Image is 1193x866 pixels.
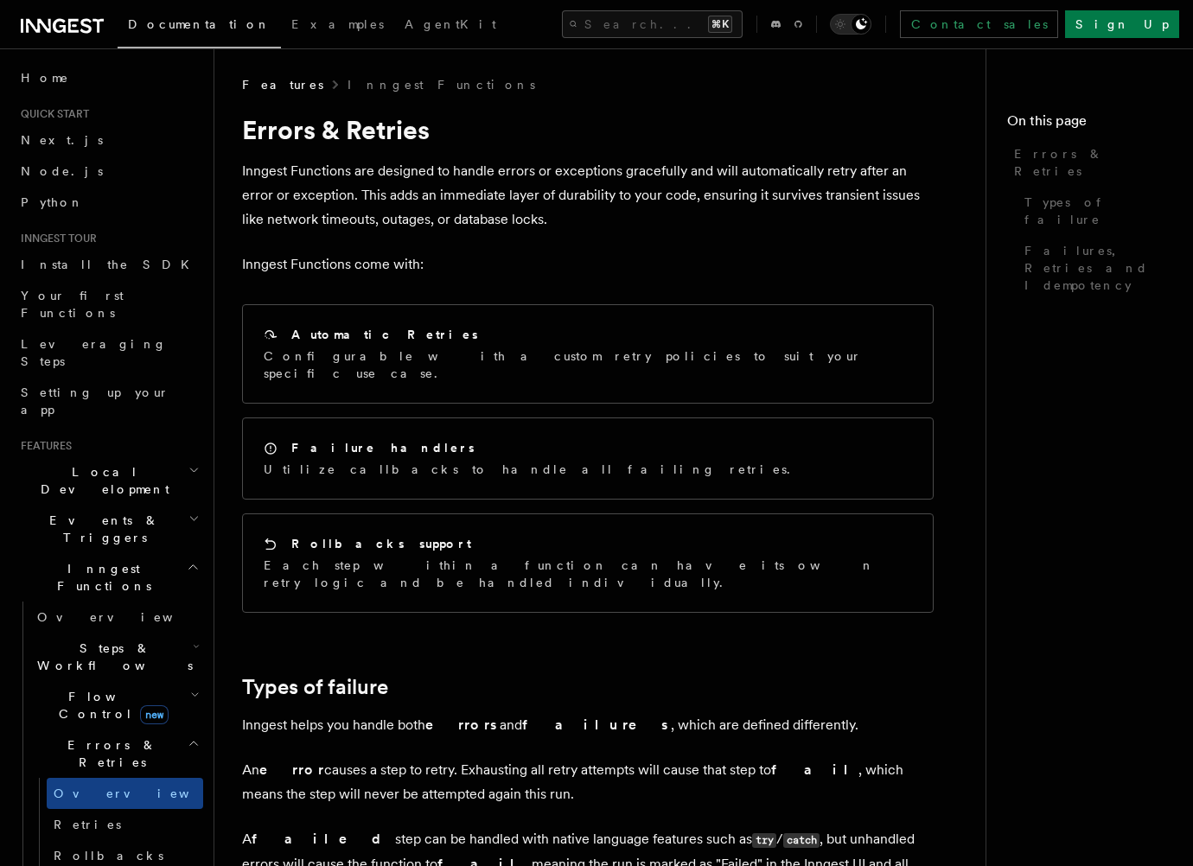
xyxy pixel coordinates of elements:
span: Documentation [128,17,271,31]
p: Inngest Functions are designed to handle errors or exceptions gracefully and will automatically r... [242,159,934,232]
button: Toggle dark mode [830,14,871,35]
p: Inngest helps you handle both and , which are defined differently. [242,713,934,737]
p: Utilize callbacks to handle all failing retries. [264,461,801,478]
h1: Errors & Retries [242,114,934,145]
span: Failures, Retries and Idempotency [1024,242,1172,294]
span: Node.js [21,164,103,178]
a: Sign Up [1065,10,1179,38]
span: AgentKit [405,17,496,31]
span: Setting up your app [21,385,169,417]
a: Overview [47,778,203,809]
p: Each step within a function can have its own retry logic and be handled individually. [264,557,912,591]
strong: failures [522,716,671,733]
a: Automatic RetriesConfigurable with a custom retry policies to suit your specific use case. [242,304,934,404]
span: Install the SDK [21,258,200,271]
a: Failure handlersUtilize callbacks to handle all failing retries. [242,417,934,500]
a: Types of failure [242,675,388,699]
span: Next.js [21,133,103,147]
span: Steps & Workflows [30,640,193,674]
button: Inngest Functions [14,553,203,602]
a: Errors & Retries [1007,138,1172,187]
button: Events & Triggers [14,505,203,553]
code: try [752,833,776,848]
a: Documentation [118,5,281,48]
code: catch [783,833,820,848]
span: Features [14,439,72,453]
a: AgentKit [394,5,507,47]
span: Events & Triggers [14,512,188,546]
strong: error [259,761,324,778]
h2: Failure handlers [291,439,475,456]
h2: Automatic Retries [291,326,478,343]
span: Inngest tour [14,232,97,245]
a: Contact sales [900,10,1058,38]
p: An causes a step to retry. Exhausting all retry attempts will cause that step to , which means th... [242,758,934,806]
a: Python [14,187,203,218]
a: Home [14,62,203,93]
button: Steps & Workflows [30,633,203,681]
button: Local Development [14,456,203,505]
p: Configurable with a custom retry policies to suit your specific use case. [264,347,912,382]
kbd: ⌘K [708,16,732,33]
span: Quick start [14,107,89,121]
span: Overview [54,786,232,800]
a: Node.js [14,156,203,187]
span: Python [21,195,84,209]
strong: failed [252,831,395,847]
a: Retries [47,809,203,840]
span: Inngest Functions [14,560,187,595]
span: Overview [37,610,215,624]
span: Flow Control [30,688,190,723]
strong: fail [771,761,858,778]
a: Overview [30,602,203,633]
button: Flow Controlnew [30,681,203,729]
button: Search...⌘K [562,10,743,38]
a: Examples [281,5,394,47]
span: Errors & Retries [30,736,188,771]
a: Setting up your app [14,377,203,425]
a: Install the SDK [14,249,203,280]
h4: On this page [1007,111,1172,138]
span: Leveraging Steps [21,337,167,368]
span: Features [242,76,323,93]
a: Your first Functions [14,280,203,328]
span: Home [21,69,69,86]
span: Types of failure [1024,194,1172,228]
span: Examples [291,17,384,31]
span: Local Development [14,463,188,498]
span: new [140,705,169,724]
span: Retries [54,818,121,831]
a: Types of failure [1018,187,1172,235]
a: Inngest Functions [348,76,535,93]
strong: errors [425,716,500,733]
a: Failures, Retries and Idempotency [1018,235,1172,301]
a: Rollbacks supportEach step within a function can have its own retry logic and be handled individu... [242,513,934,613]
span: Rollbacks [54,849,163,863]
button: Errors & Retries [30,729,203,778]
h2: Rollbacks support [291,535,471,552]
span: Your first Functions [21,289,124,320]
a: Leveraging Steps [14,328,203,377]
p: Inngest Functions come with: [242,252,934,277]
span: Errors & Retries [1014,145,1172,180]
a: Next.js [14,124,203,156]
